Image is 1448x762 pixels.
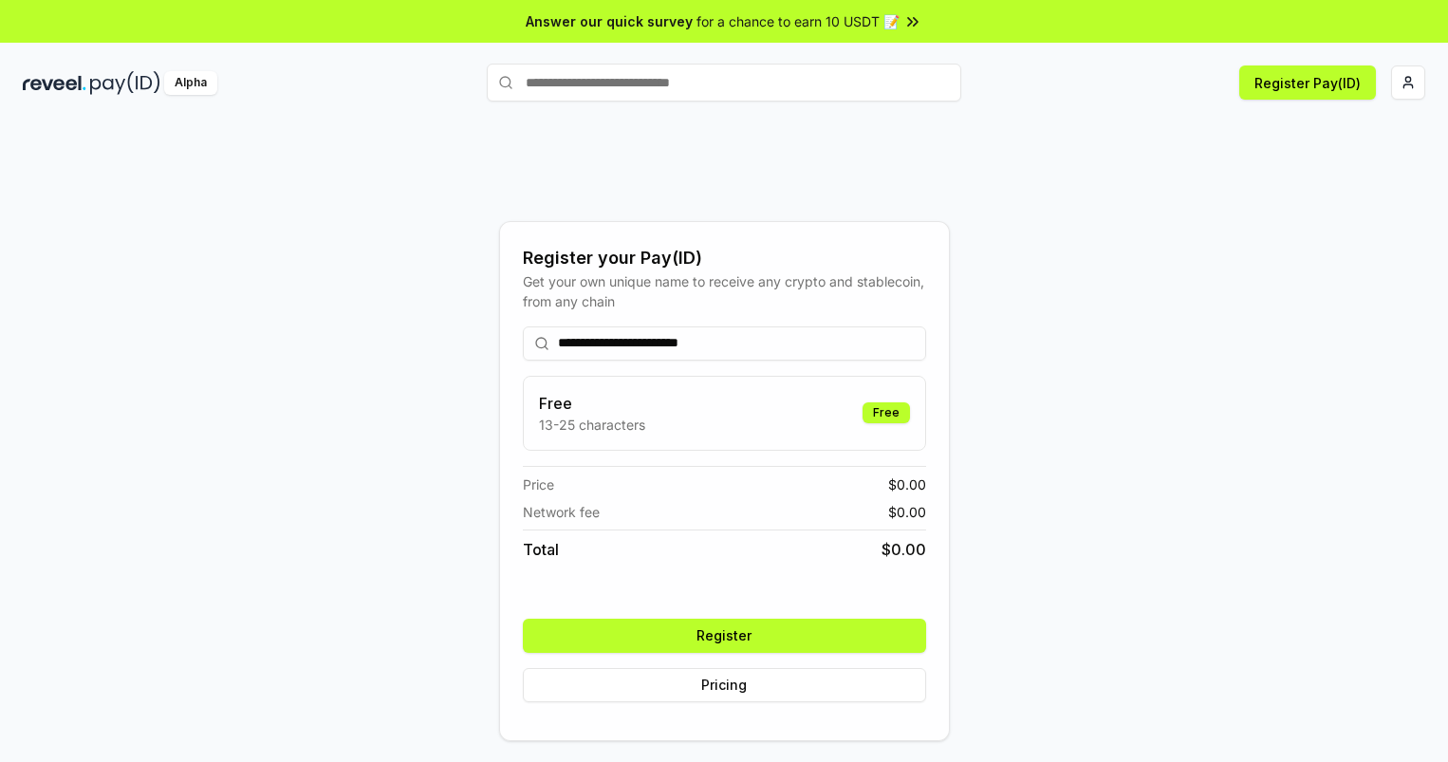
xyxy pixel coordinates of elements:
[523,474,554,494] span: Price
[863,402,910,423] div: Free
[523,271,926,311] div: Get your own unique name to receive any crypto and stablecoin, from any chain
[90,71,160,95] img: pay_id
[539,392,645,415] h3: Free
[888,474,926,494] span: $ 0.00
[888,502,926,522] span: $ 0.00
[523,245,926,271] div: Register your Pay(ID)
[539,415,645,435] p: 13-25 characters
[523,619,926,653] button: Register
[523,502,600,522] span: Network fee
[164,71,217,95] div: Alpha
[526,11,693,31] span: Answer our quick survey
[1239,65,1376,100] button: Register Pay(ID)
[882,538,926,561] span: $ 0.00
[523,668,926,702] button: Pricing
[523,538,559,561] span: Total
[696,11,900,31] span: for a chance to earn 10 USDT 📝
[23,71,86,95] img: reveel_dark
